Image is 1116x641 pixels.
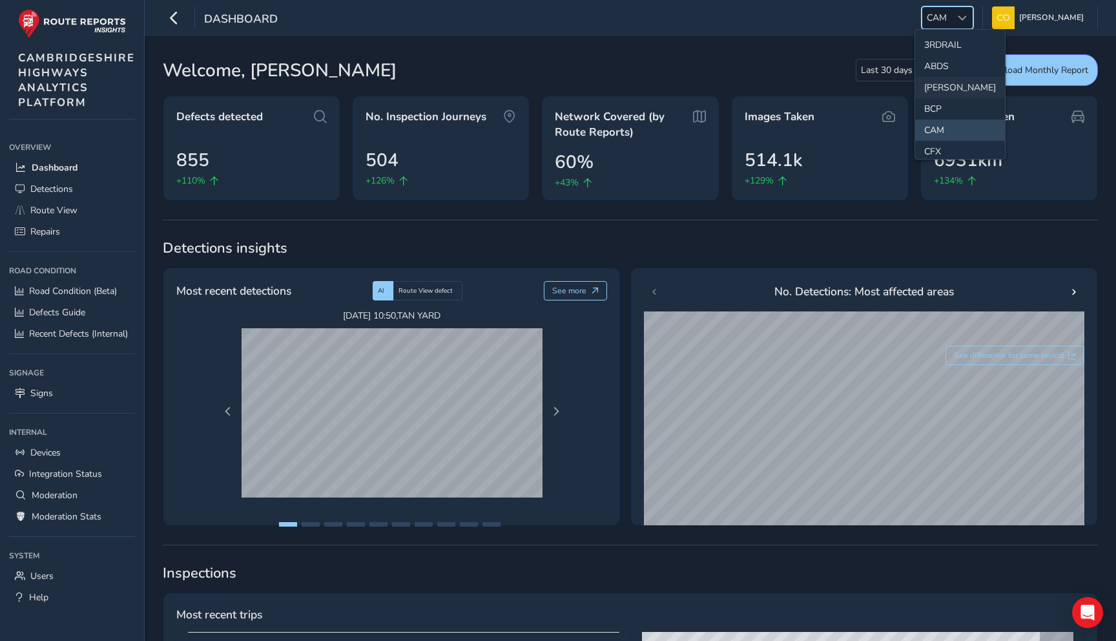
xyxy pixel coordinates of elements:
span: Inspections [163,563,1098,583]
span: Road Condition (Beta) [29,285,117,297]
button: Page 2 [302,522,320,527]
li: CAM [915,120,1005,141]
span: Defects detected [176,109,263,125]
span: 6931km [934,147,1002,174]
div: Internal [9,423,135,442]
span: See more [552,286,586,296]
span: +129% [745,174,774,187]
button: Page 10 [482,522,501,527]
div: Road Condition [9,261,135,280]
span: CAM [922,7,951,28]
span: No. Inspection Journeys [366,109,486,125]
span: +43% [555,176,579,189]
span: Last 30 days [856,59,917,81]
a: Moderation [9,485,135,506]
img: rr logo [18,9,126,38]
span: Moderation Stats [32,510,101,523]
span: Integration Status [29,468,102,480]
span: Repairs [30,226,60,238]
span: Dashboard [204,11,278,29]
span: +134% [934,174,963,187]
a: Users [9,565,135,587]
button: Page 9 [460,522,478,527]
button: Page 4 [347,522,365,527]
button: Previous Page [219,403,237,421]
span: Dashboard [32,162,77,174]
span: Detections [30,183,73,195]
button: Page 8 [437,522,455,527]
div: Open Intercom Messenger [1072,597,1103,628]
a: Defects Guide [9,302,135,323]
a: Devices [9,442,135,463]
li: ABDS [915,56,1005,77]
span: Welcome, [PERSON_NAME] [163,57,397,84]
span: Recent Defects (Internal) [29,328,128,340]
span: 855 [176,147,209,174]
span: Signs [30,387,53,399]
img: diamond-layout [992,6,1015,29]
button: See difference for same period [945,346,1085,365]
span: Most recent trips [176,606,262,623]
li: ANDY [915,77,1005,98]
span: 504 [366,147,398,174]
span: Help [29,591,48,604]
button: Next Page [547,403,565,421]
span: See difference for same period [954,350,1064,361]
li: CFX [915,141,1005,162]
div: Route View defect [393,281,462,300]
span: AI [378,286,384,295]
a: Signs [9,383,135,404]
span: 60% [555,149,594,176]
div: AI [373,281,393,300]
span: Most recent detections [176,282,291,299]
button: See more [544,281,608,300]
a: Road Condition (Beta) [9,280,135,302]
span: [DATE] 10:50 , TAN YARD [242,310,542,322]
span: Detections insights [163,238,1098,258]
span: Route View defect [398,286,453,295]
span: +110% [176,174,205,187]
button: Page 7 [415,522,433,527]
li: 3RDRAIL [915,34,1005,56]
span: +126% [366,174,395,187]
a: Repairs [9,221,135,242]
span: [PERSON_NAME] [1019,6,1084,29]
span: Moderation [32,489,77,501]
span: CAMBRIDGESHIRE HIGHWAYS ANALYTICS PLATFORM [18,50,135,110]
button: Page 6 [392,522,410,527]
a: Moderation Stats [9,506,135,527]
span: Images Taken [745,109,814,125]
a: Help [9,587,135,608]
span: 514.1k [745,147,802,174]
button: Page 1 [279,522,297,527]
a: Route View [9,200,135,221]
a: Detections [9,178,135,200]
div: System [9,546,135,565]
span: Users [30,570,54,582]
div: Signage [9,363,135,383]
span: Devices [30,447,61,459]
span: Network Covered (by Route Reports) [555,109,690,140]
a: Recent Defects (Internal) [9,323,135,344]
span: Route View [30,204,77,216]
span: Download Monthly Report [980,64,1088,76]
li: BCP [915,98,1005,120]
div: Overview [9,138,135,157]
button: [PERSON_NAME] [992,6,1088,29]
span: No. Detections: Most affected areas [774,283,954,300]
button: Page 3 [324,522,342,527]
a: Integration Status [9,463,135,485]
button: Download Monthly Report [957,54,1098,86]
span: Defects Guide [29,306,85,319]
button: Page 5 [369,522,387,527]
a: Dashboard [9,157,135,178]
